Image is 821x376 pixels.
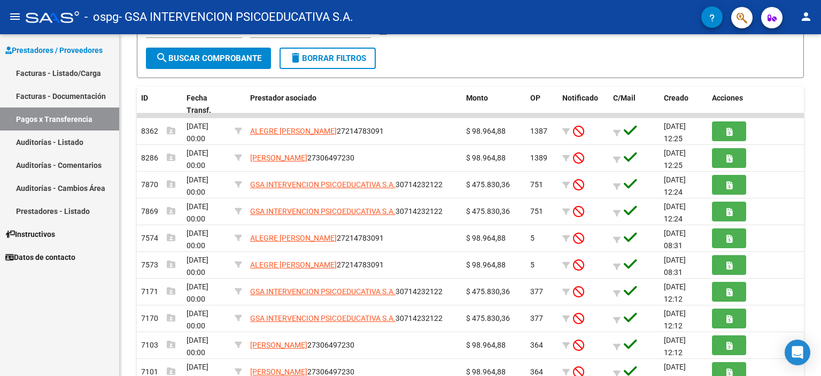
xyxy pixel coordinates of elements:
span: Fecha Transf. [187,94,211,114]
span: 751 [530,180,543,189]
span: Datos de contacto [5,251,75,263]
datatable-header-cell: Monto [462,87,526,122]
span: 7170 [141,314,175,323]
span: GSA INTERVENCION PSICOEDUCATIVA S.A. [250,180,396,189]
span: C/Mail [613,94,636,102]
span: Buscar Comprobante [156,53,261,63]
span: 7573 [141,260,175,269]
button: Borrar Filtros [280,48,376,69]
span: 751 [530,207,543,216]
datatable-header-cell: OP [526,87,558,122]
span: Prestador asociado [250,94,316,102]
span: 27306497230 [250,154,354,162]
span: [DATE] 00:00 [187,202,208,223]
span: 5 [530,260,535,269]
span: [DATE] 00:00 [187,229,208,250]
span: OP [530,94,540,102]
span: $ 98.964,88 [466,234,506,242]
span: [PERSON_NAME] [250,154,307,162]
span: [DATE] 00:00 [187,336,208,357]
span: [DATE] 12:25 [664,149,686,170]
span: [DATE] 00:00 [187,282,208,303]
span: [DATE] 00:00 [187,309,208,330]
span: [DATE] 12:24 [664,202,686,223]
span: GSA INTERVENCION PSICOEDUCATIVA S.A. [250,207,396,216]
span: $ 475.830,36 [466,287,510,296]
span: [PERSON_NAME] [250,341,307,349]
span: Creado [664,94,688,102]
div: Open Intercom Messenger [785,340,810,365]
span: Borrar Filtros [289,53,366,63]
button: Buscar Comprobante [146,48,271,69]
span: [DATE] 00:00 [187,122,208,143]
span: [DATE] 12:12 [664,336,686,357]
span: $ 475.830,36 [466,314,510,323]
span: [DATE] 12:12 [664,309,686,330]
span: 7869 [141,207,175,216]
span: GSA INTERVENCION PSICOEDUCATIVA S.A. [250,314,396,323]
span: 7101 [141,367,175,376]
mat-icon: person [800,10,812,23]
span: 30714232122 [250,314,443,323]
span: Acciones [712,94,743,102]
span: 7574 [141,234,175,242]
span: - GSA INTERVENCION PSICOEDUCATIVA S.A. [119,5,353,29]
span: 27214783091 [250,260,384,269]
span: Monto [466,94,488,102]
span: [DATE] 12:25 [664,122,686,143]
span: 30714232122 [250,287,443,296]
span: GSA INTERVENCION PSICOEDUCATIVA S.A. [250,287,396,296]
span: ALEGRE [PERSON_NAME] [250,260,337,269]
span: [DATE] 00:00 [187,149,208,170]
datatable-header-cell: Notificado [558,87,609,122]
span: - ospg [84,5,119,29]
span: 27306497230 [250,341,354,349]
span: 8362 [141,127,175,135]
span: $ 98.964,88 [466,154,506,162]
span: 30714232122 [250,180,443,189]
span: 8286 [141,154,175,162]
span: $ 98.964,88 [466,127,506,135]
mat-icon: delete [289,51,302,64]
mat-icon: menu [9,10,21,23]
span: 7103 [141,341,175,349]
span: [DATE] 08:31 [664,256,686,277]
mat-icon: search [156,51,168,64]
span: $ 98.964,88 [466,260,506,269]
span: 377 [530,287,543,296]
span: 27214783091 [250,234,384,242]
datatable-header-cell: C/Mail [609,87,660,122]
span: $ 475.830,36 [466,180,510,189]
span: 27306497230 [250,367,354,376]
span: 1389 [530,154,547,162]
span: 364 [530,367,543,376]
datatable-header-cell: Creado [660,87,708,122]
span: ALEGRE [PERSON_NAME] [250,234,337,242]
span: Notificado [562,94,598,102]
span: 7870 [141,180,175,189]
span: ID [141,94,148,102]
span: 364 [530,341,543,349]
span: $ 98.964,88 [466,341,506,349]
span: 377 [530,314,543,323]
span: $ 98.964,88 [466,367,506,376]
span: 1387 [530,127,547,135]
datatable-header-cell: Acciones [708,87,804,122]
span: $ 475.830,36 [466,207,510,216]
span: [DATE] 00:00 [187,175,208,196]
datatable-header-cell: Fecha Transf. [182,87,230,122]
span: [PERSON_NAME] [250,367,307,376]
span: ALEGRE [PERSON_NAME] [250,127,337,135]
span: [DATE] 12:12 [664,282,686,303]
span: 7171 [141,287,175,296]
span: Instructivos [5,228,55,240]
span: [DATE] 00:00 [187,256,208,277]
datatable-header-cell: Prestador asociado [246,87,462,122]
span: 27214783091 [250,127,384,135]
span: [DATE] 08:31 [664,229,686,250]
span: Prestadores / Proveedores [5,44,103,56]
span: [DATE] 12:24 [664,175,686,196]
datatable-header-cell: ID [137,87,182,122]
span: 30714232122 [250,207,443,216]
span: 5 [530,234,535,242]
